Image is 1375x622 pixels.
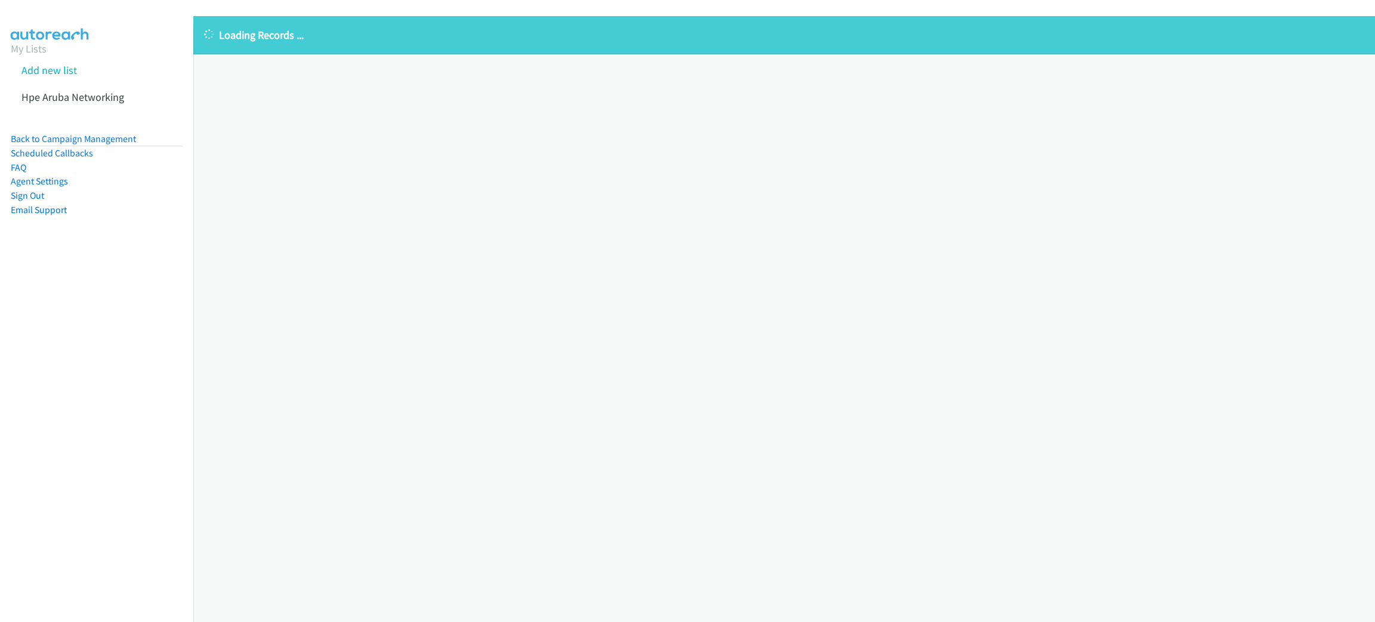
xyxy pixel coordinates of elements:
a: Sign Out [11,190,44,201]
a: Hpe Aruba Networking [21,90,124,104]
a: FAQ [11,162,26,173]
a: Scheduled Callbacks [11,147,93,159]
a: Agent Settings [11,175,68,187]
a: Email Support [11,204,67,215]
a: My Lists [11,42,47,56]
p: Loading Records ... [204,27,1364,43]
a: Add new list [21,63,77,77]
a: Back to Campaign Management [11,133,136,144]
